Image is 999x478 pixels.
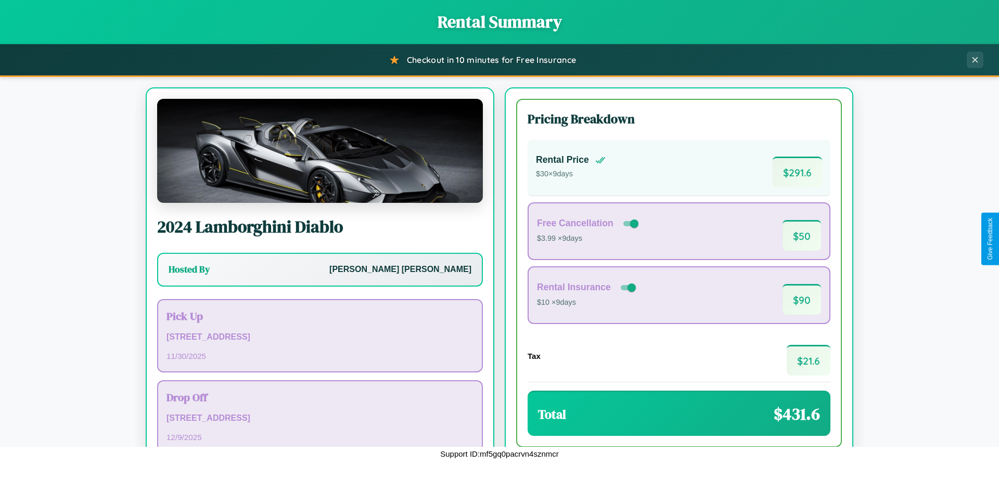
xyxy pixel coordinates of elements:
p: 12 / 9 / 2025 [166,430,473,444]
span: $ 291.6 [773,157,822,187]
p: $10 × 9 days [537,296,638,309]
h3: Pick Up [166,308,473,324]
h3: Pricing Breakdown [528,110,830,127]
p: Support ID: mf5gq0pacrvn4sznmcr [440,447,559,461]
p: 11 / 30 / 2025 [166,349,473,363]
h3: Drop Off [166,390,473,405]
p: [STREET_ADDRESS] [166,411,473,426]
span: $ 21.6 [787,345,830,376]
h4: Free Cancellation [537,218,613,229]
h3: Hosted By [169,263,210,276]
span: $ 431.6 [774,403,820,425]
p: $3.99 × 9 days [537,232,641,246]
p: $ 30 × 9 days [536,167,606,181]
span: $ 90 [783,284,821,315]
span: Checkout in 10 minutes for Free Insurance [407,55,576,65]
span: $ 50 [783,220,821,251]
img: Lamborghini Diablo [157,99,483,203]
h2: 2024 Lamborghini Diablo [157,215,483,238]
p: [STREET_ADDRESS] [166,330,473,345]
h1: Rental Summary [10,10,989,33]
div: Give Feedback [987,218,994,260]
p: [PERSON_NAME] [PERSON_NAME] [329,262,471,277]
h4: Rental Price [536,154,589,165]
h3: Total [538,406,566,423]
h4: Tax [528,352,541,360]
h4: Rental Insurance [537,282,611,293]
